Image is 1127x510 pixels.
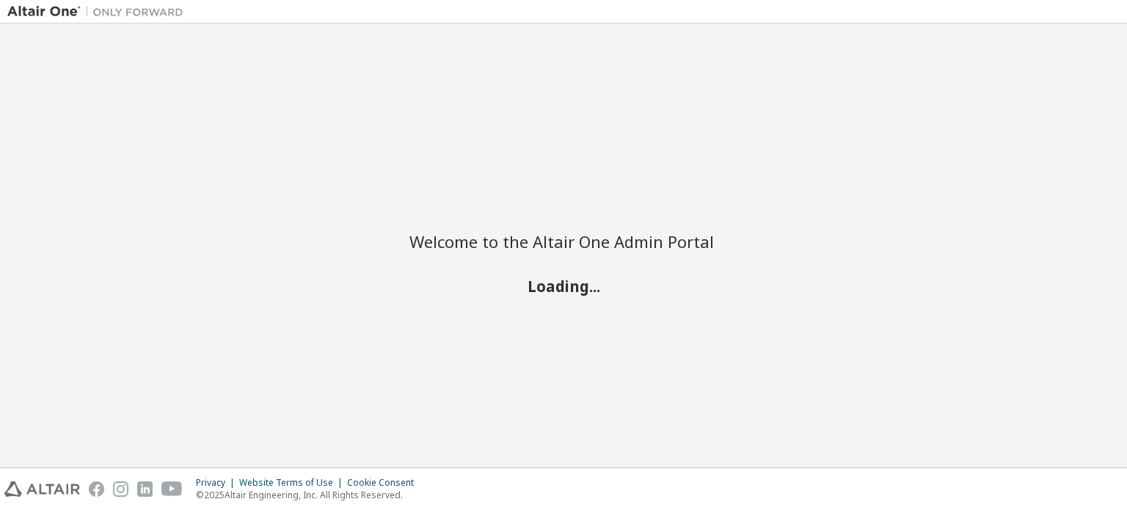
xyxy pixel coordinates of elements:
[89,481,104,497] img: facebook.svg
[239,477,347,489] div: Website Terms of Use
[7,4,191,19] img: Altair One
[409,231,718,252] h2: Welcome to the Altair One Admin Portal
[137,481,153,497] img: linkedin.svg
[347,477,423,489] div: Cookie Consent
[113,481,128,497] img: instagram.svg
[196,489,423,501] p: © 2025 Altair Engineering, Inc. All Rights Reserved.
[4,481,80,497] img: altair_logo.svg
[409,276,718,295] h2: Loading...
[161,481,183,497] img: youtube.svg
[196,477,239,489] div: Privacy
